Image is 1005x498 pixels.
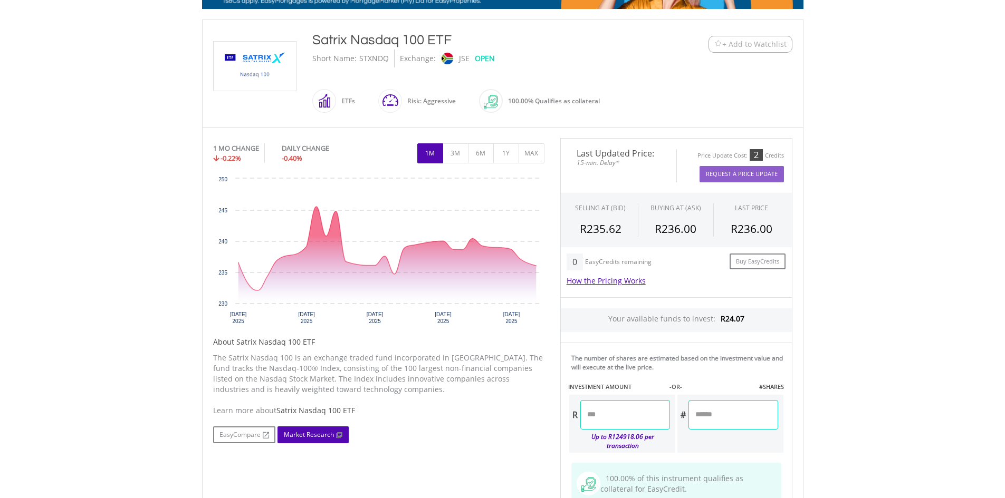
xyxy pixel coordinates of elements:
div: EasyCredits remaining [585,258,652,267]
img: jse.png [441,53,453,64]
img: collateral-qualifying-green.svg [484,95,498,109]
div: Price Update Cost: [697,152,748,160]
button: Watchlist + Add to Watchlist [709,36,792,53]
span: R236.00 [655,221,696,236]
a: Market Research [277,426,349,443]
span: R235.62 [580,221,621,236]
button: 3M [443,143,468,163]
text: [DATE] 2025 [435,311,452,324]
div: Short Name: [312,50,357,67]
button: MAX [519,143,544,163]
div: Up to R124918.06 per transaction [569,429,670,453]
span: + Add to Watchlist [722,39,787,50]
div: Risk: Aggressive [402,89,456,114]
text: [DATE] 2025 [366,311,383,324]
div: SELLING AT (BID) [575,203,626,212]
p: The Satrix Nasdaq 100 is an exchange traded fund incorporated in [GEOGRAPHIC_DATA]. The fund trac... [213,353,544,395]
svg: Interactive chart [213,173,544,331]
text: [DATE] 2025 [298,311,315,324]
label: INVESTMENT AMOUNT [568,383,631,391]
span: 100.00% of this instrument qualifies as collateral for EasyCredit. [600,473,743,494]
label: -OR- [669,383,682,391]
button: Request A Price Update [700,166,784,182]
div: Chart. Highcharts interactive chart. [213,173,544,331]
div: JSE [459,50,470,67]
div: LAST PRICE [735,203,768,212]
div: Exchange: [400,50,436,67]
span: BUYING AT (ASK) [650,203,701,212]
div: Satrix Nasdaq 100 ETF [312,31,644,50]
text: 230 [218,301,227,307]
text: 240 [218,239,227,245]
a: Buy EasyCredits [730,253,786,270]
img: collateral-qualifying-green.svg [581,477,596,492]
div: 1 MO CHANGE [213,143,259,153]
span: R236.00 [731,221,772,236]
button: 1Y [493,143,519,163]
span: Last Updated Price: [569,149,668,158]
div: OPEN [475,50,495,67]
a: How the Pricing Works [567,276,646,286]
h5: About Satrix Nasdaq 100 ETF [213,337,544,347]
text: [DATE] 2025 [229,311,246,324]
div: 0 [567,253,583,270]
span: -0.22% [221,153,241,163]
div: DAILY CHANGE [282,143,365,153]
div: # [677,400,688,429]
div: ETFs [336,89,355,114]
img: Watchlist [714,40,722,48]
div: The number of shares are estimated based on the investment value and will execute at the live price. [571,354,788,372]
span: 100.00% Qualifies as collateral [508,96,600,105]
img: TFSA.STXNDQ.png [215,42,294,91]
text: 250 [218,177,227,182]
div: R [569,400,580,429]
div: Credits [765,152,784,160]
div: Learn more about [213,405,544,416]
div: STXNDQ [359,50,389,67]
text: 235 [218,270,227,276]
span: -0.40% [282,153,302,163]
span: 15-min. Delay* [569,158,668,168]
button: 6M [468,143,494,163]
a: EasyCompare [213,426,275,443]
span: Satrix Nasdaq 100 ETF [276,405,355,415]
span: R24.07 [721,314,744,324]
text: 245 [218,208,227,213]
div: 2 [750,149,763,161]
text: [DATE] 2025 [503,311,520,324]
div: Your available funds to invest: [561,308,792,332]
label: #SHARES [759,383,784,391]
button: 1M [417,143,443,163]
